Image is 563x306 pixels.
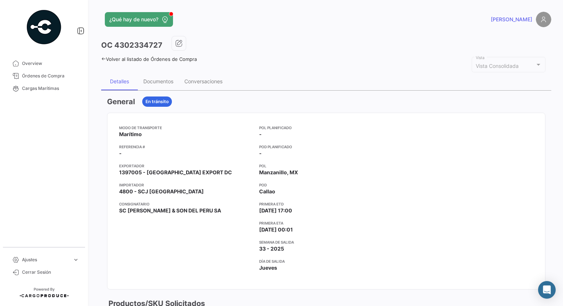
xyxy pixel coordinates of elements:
[101,40,162,50] h3: OC 4302334727
[22,73,79,79] span: Órdenes de Compra
[259,264,277,272] span: Jueves
[119,182,253,188] app-card-info-title: Importador
[109,16,158,23] span: ¿Qué hay de nuevo?
[107,96,135,107] h3: General
[110,78,129,84] div: Detalles
[259,169,298,176] span: Manzanillo, MX
[184,78,222,84] div: Conversaciones
[119,125,253,131] app-card-info-title: Modo de Transporte
[259,163,393,169] app-card-info-title: POL
[6,70,82,82] a: Órdenes de Compra
[119,207,221,214] span: SC [PERSON_NAME] & SON DEL PERU SA
[22,256,70,263] span: Ajustes
[259,188,275,195] span: Callao
[146,98,169,105] span: En tránsito
[476,63,519,69] mat-select-trigger: Vista Consolidada
[259,131,262,138] span: -
[259,125,393,131] app-card-info-title: POL Planificado
[259,245,284,252] span: 33 - 2025
[259,144,393,150] app-card-info-title: POD Planificado
[119,150,122,157] span: -
[259,258,393,264] app-card-info-title: Día de Salida
[119,144,253,150] app-card-info-title: Referencia #
[119,188,204,195] span: 4800 - SCJ [GEOGRAPHIC_DATA]
[143,78,173,84] div: Documentos
[6,57,82,70] a: Overview
[6,82,82,95] a: Cargas Marítimas
[101,56,197,62] a: Volver al listado de Órdenes de Compra
[119,163,253,169] app-card-info-title: Exportador
[536,12,551,27] img: placeholder-user.png
[105,12,173,27] button: ¿Qué hay de nuevo?
[22,269,79,276] span: Cerrar Sesión
[26,9,62,45] img: powered-by.png
[259,226,293,233] span: [DATE] 00:01
[22,85,79,92] span: Cargas Marítimas
[119,201,253,207] app-card-info-title: Consignatario
[259,150,262,157] span: -
[259,220,393,226] app-card-info-title: Primera ETA
[538,281,556,299] div: Abrir Intercom Messenger
[259,182,393,188] app-card-info-title: POD
[119,169,232,176] span: 1397005 - [GEOGRAPHIC_DATA] EXPORT DC
[259,201,393,207] app-card-info-title: Primera ETD
[73,256,79,263] span: expand_more
[259,239,393,245] app-card-info-title: Semana de Salida
[22,60,79,67] span: Overview
[259,207,292,214] span: [DATE] 17:00
[491,16,532,23] span: [PERSON_NAME]
[119,131,142,138] span: Marítimo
